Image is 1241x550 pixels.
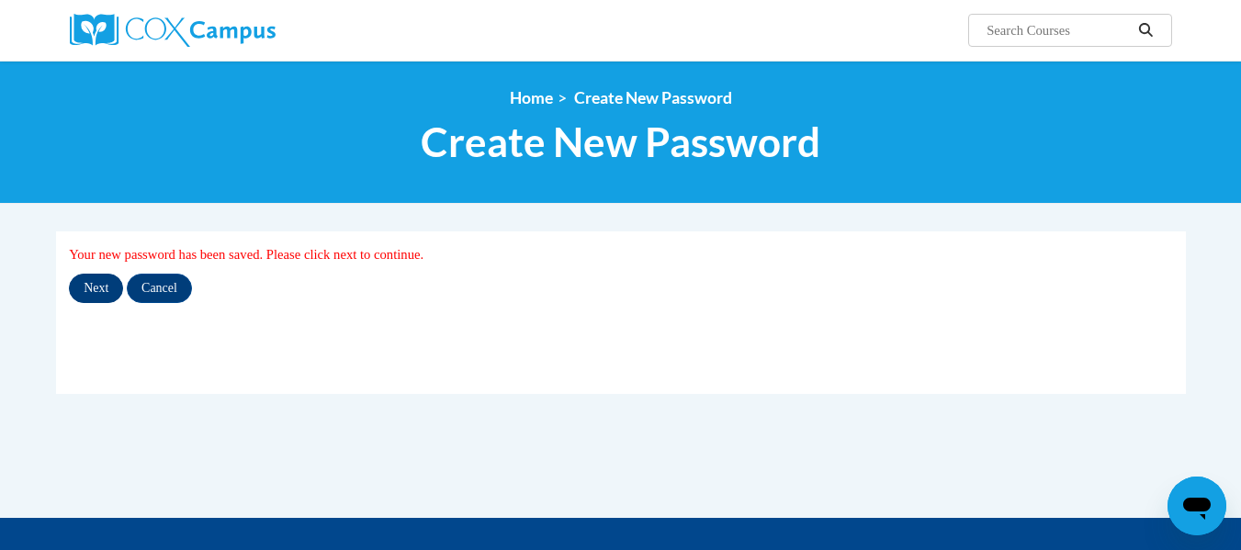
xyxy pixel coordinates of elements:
input: Cancel [127,274,192,303]
span: Create New Password [421,118,820,166]
button: Search [1132,19,1159,41]
input: Search Courses [985,19,1132,41]
a: Home [510,88,553,107]
input: Next [69,274,123,303]
a: Cox Campus [70,14,419,47]
img: Cox Campus [70,14,276,47]
span: Your new password has been saved. Please click next to continue. [69,247,423,262]
iframe: Button to launch messaging window [1168,477,1226,535]
span: Create New Password [574,88,732,107]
